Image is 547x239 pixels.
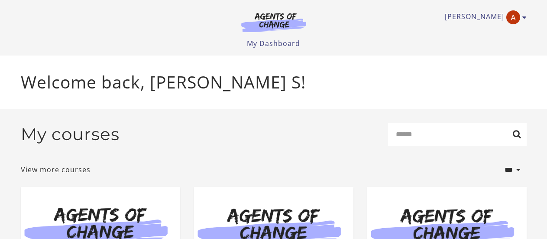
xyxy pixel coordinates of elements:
a: My Dashboard [247,39,300,48]
p: Welcome back, [PERSON_NAME] S! [21,69,527,95]
img: Agents of Change Logo [232,12,315,32]
h2: My courses [21,124,120,144]
a: View more courses [21,164,91,175]
a: Toggle menu [445,10,522,24]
